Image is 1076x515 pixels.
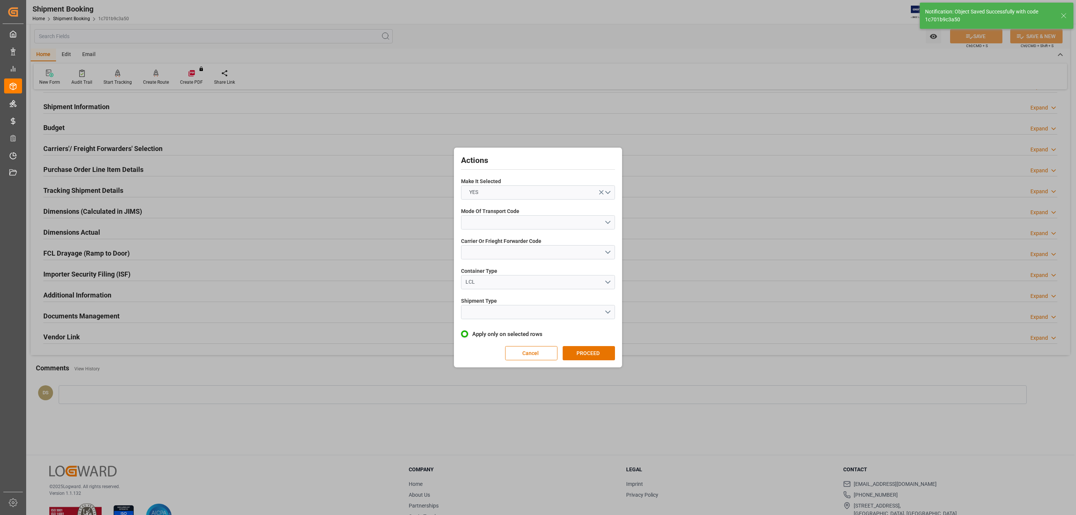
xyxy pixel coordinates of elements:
span: Shipment Type [461,297,497,305]
span: YES [466,188,482,196]
div: Notification: Object Saved Successfully with code 1c701b9c3a50 [925,8,1054,24]
span: Container Type [461,267,497,275]
button: open menu [461,305,615,319]
button: PROCEED [563,346,615,360]
h2: Actions [461,155,615,167]
button: open menu [461,275,615,289]
button: open menu [461,245,615,259]
button: Cancel [505,346,557,360]
button: open menu [461,215,615,229]
span: Mode Of Transport Code [461,207,519,215]
span: Make It Selected [461,178,501,185]
span: Carrier Or Frieght Forwarder Code [461,237,541,245]
div: LCL [466,278,605,286]
button: open menu [461,185,615,200]
label: Apply only on selected rows [461,330,615,339]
